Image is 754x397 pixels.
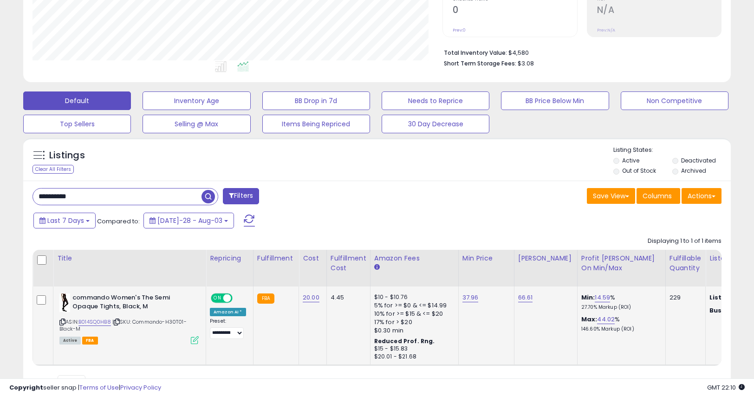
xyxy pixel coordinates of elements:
button: Selling @ Max [143,115,250,133]
div: Min Price [462,254,510,263]
a: B014SQ0HB8 [78,318,111,326]
button: Save View [587,188,635,204]
button: Inventory Age [143,91,250,110]
div: Title [57,254,202,263]
a: 14.59 [595,293,610,302]
div: $15 - $15.83 [374,345,451,353]
div: Repricing [210,254,249,263]
div: 17% for > $20 [374,318,451,326]
button: Needs to Reprice [382,91,489,110]
b: Total Inventory Value: [444,49,507,57]
button: Filters [223,188,259,204]
button: Default [23,91,131,110]
small: Prev: N/A [597,27,615,33]
span: All listings currently available for purchase on Amazon [59,337,81,345]
button: Columns [637,188,680,204]
label: Active [622,156,639,164]
div: Fulfillment Cost [331,254,366,273]
p: 27.70% Markup (ROI) [581,304,658,311]
strong: Copyright [9,383,43,392]
a: 37.96 [462,293,479,302]
span: Last 7 Days [47,216,84,225]
button: Actions [682,188,721,204]
div: Displaying 1 to 1 of 1 items [648,237,721,246]
div: % [581,315,658,332]
div: Amazon AI * [210,308,246,316]
b: Short Term Storage Fees: [444,59,516,67]
span: 2025-08-11 22:10 GMT [707,383,745,392]
div: Fulfillment [257,254,295,263]
a: Terms of Use [79,383,119,392]
div: 4.45 [331,293,363,302]
span: | SKU: Commando-H30T01-Black-M [59,318,187,332]
span: Columns [643,191,672,201]
p: 146.60% Markup (ROI) [581,326,658,332]
div: ASIN: [59,293,199,343]
button: Items Being Repriced [262,115,370,133]
div: 5% for >= $0 & <= $14.99 [374,301,451,310]
button: BB Price Below Min [501,91,609,110]
span: FBA [82,337,98,345]
img: 31J-HG9UAqL._SL40_.jpg [59,293,70,312]
button: Non Competitive [621,91,728,110]
a: 20.00 [303,293,319,302]
div: $0.30 min [374,326,451,335]
span: $3.08 [518,59,534,68]
div: seller snap | | [9,384,161,392]
button: Top Sellers [23,115,131,133]
small: Prev: 0 [453,27,466,33]
a: Privacy Policy [120,383,161,392]
label: Deactivated [681,156,716,164]
div: Amazon Fees [374,254,455,263]
span: OFF [231,294,246,302]
label: Archived [681,167,706,175]
button: [DATE]-28 - Aug-03 [143,213,234,228]
small: FBA [257,293,274,304]
b: commando Women's The Semi Opaque Tights, Black, M [72,293,185,313]
a: 66.61 [518,293,533,302]
li: $4,580 [444,46,715,58]
h2: N/A [597,5,721,17]
div: Fulfillable Quantity [669,254,702,273]
h5: Listings [49,149,85,162]
h2: 0 [453,5,577,17]
button: 30 Day Decrease [382,115,489,133]
small: Amazon Fees. [374,263,380,272]
span: Compared to: [97,217,140,226]
b: Listed Price: [709,293,752,302]
button: BB Drop in 7d [262,91,370,110]
div: Profit [PERSON_NAME] on Min/Max [581,254,662,273]
div: % [581,293,658,311]
b: Min: [581,293,595,302]
b: Max: [581,315,598,324]
div: 229 [669,293,698,302]
label: Out of Stock [622,167,656,175]
div: Clear All Filters [32,165,74,174]
a: 44.02 [597,315,615,324]
div: $10 - $10.76 [374,293,451,301]
div: $20.01 - $21.68 [374,353,451,361]
div: Cost [303,254,323,263]
button: Last 7 Days [33,213,96,228]
p: Listing States: [613,146,731,155]
b: Reduced Prof. Rng. [374,337,435,345]
span: [DATE]-28 - Aug-03 [157,216,222,225]
th: The percentage added to the cost of goods (COGS) that forms the calculator for Min & Max prices. [577,250,665,286]
span: ON [212,294,223,302]
div: 10% for >= $15 & <= $20 [374,310,451,318]
div: [PERSON_NAME] [518,254,573,263]
div: Preset: [210,318,246,339]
